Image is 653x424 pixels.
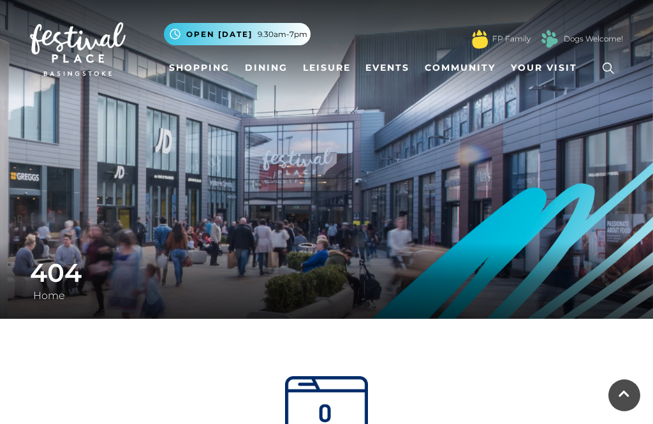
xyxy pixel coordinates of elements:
[492,33,531,45] a: FP Family
[30,289,68,302] a: Home
[511,61,577,75] span: Your Visit
[164,56,235,80] a: Shopping
[298,56,356,80] a: Leisure
[30,22,126,76] img: Festival Place Logo
[258,29,307,40] span: 9.30am-7pm
[240,56,293,80] a: Dining
[186,29,253,40] span: Open [DATE]
[360,56,415,80] a: Events
[30,258,623,288] h1: 404
[506,56,589,80] a: Your Visit
[164,23,311,45] button: Open [DATE] 9.30am-7pm
[420,56,501,80] a: Community
[564,33,623,45] a: Dogs Welcome!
